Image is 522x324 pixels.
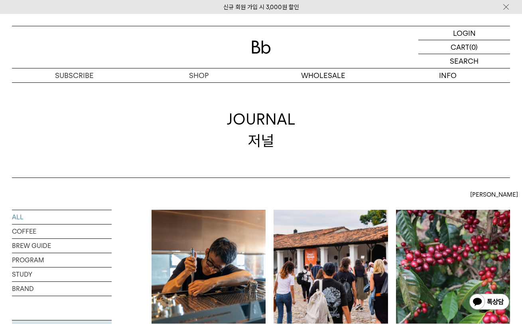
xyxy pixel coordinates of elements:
p: CART [451,40,469,54]
a: STUDY [12,267,112,281]
a: SUBSCRIBE [12,68,136,82]
a: ALL [12,210,112,224]
img: 꿈을 현실로 만드는 일빈보야지 탁승희 대표 인터뷰 [274,210,388,324]
a: CART (0) [418,40,510,54]
span: [PERSON_NAME] [470,190,518,199]
img: 어디의 커피도 아닌 '파카마라'엘살바도르에서 피어난 고유한 향미 [396,210,510,324]
p: INFO [386,68,510,82]
a: SHOP [136,68,261,82]
div: JOURNAL 저널 [227,109,295,151]
a: 신규 회원 가입 시 3,000원 할인 [223,4,299,11]
a: BREW GUIDE [12,239,112,253]
a: LOGIN [418,26,510,40]
p: WHOLESALE [261,68,386,82]
p: SEARCH [450,54,479,68]
img: 카카오톡 채널 1:1 채팅 버튼 [469,293,510,312]
img: 로고 [252,41,271,54]
a: PROGRAM [12,253,112,267]
a: COFFEE [12,224,112,238]
img: 좋은 추출이란B2B 컨설팅 팀장 어스와 나눈 대화 [152,210,266,324]
a: BRAND [12,282,112,296]
p: LOGIN [453,26,476,40]
p: (0) [469,40,478,54]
